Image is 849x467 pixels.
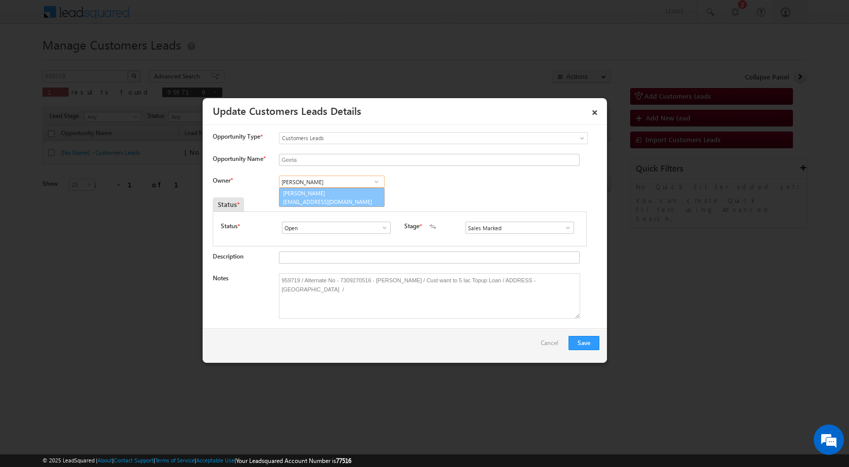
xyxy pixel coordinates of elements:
[98,457,112,463] a: About
[283,198,374,205] span: [EMAIL_ADDRESS][DOMAIN_NAME]
[221,222,238,231] label: Status
[559,223,572,233] a: Show All Items
[166,5,190,29] div: Minimize live chat window
[213,177,232,184] label: Owner
[213,103,361,117] a: Update Customers Leads Details
[213,197,244,211] div: Status
[279,176,385,188] input: Type to Search
[370,177,383,187] a: Show All Items
[213,274,228,282] label: Notes
[279,134,546,143] span: Customers Leads
[236,457,351,464] span: Your Leadsquared Account Number is
[53,53,170,66] div: Chat with us now
[404,222,419,231] label: Stage
[465,222,574,234] input: Type to Search
[541,336,563,355] a: Cancel
[336,457,351,464] span: 77516
[17,53,42,66] img: d_60004797649_company_0_60004797649
[114,457,154,463] a: Contact Support
[213,132,260,141] span: Opportunity Type
[196,457,234,463] a: Acceptable Use
[586,102,603,119] a: ×
[155,457,195,463] a: Terms of Service
[13,94,184,303] textarea: Type your message and hit 'Enter'
[42,456,351,465] span: © 2025 LeadSquared | | | | |
[279,188,385,207] a: [PERSON_NAME]
[375,223,388,233] a: Show All Items
[213,155,265,162] label: Opportunity Name
[213,252,244,260] label: Description
[279,132,588,144] a: Customers Leads
[137,312,183,325] em: Start Chat
[282,222,391,234] input: Type to Search
[569,336,599,350] button: Save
